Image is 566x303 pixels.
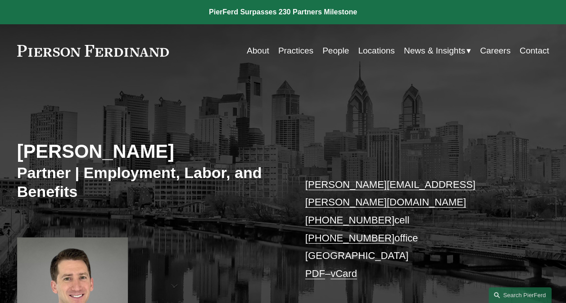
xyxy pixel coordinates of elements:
[17,163,283,201] h3: Partner | Employment, Labor, and Benefits
[331,268,357,279] a: vCard
[247,42,269,59] a: About
[322,42,349,59] a: People
[404,43,465,58] span: News & Insights
[305,179,475,208] a: [PERSON_NAME][EMAIL_ADDRESS][PERSON_NAME][DOMAIN_NAME]
[404,42,471,59] a: folder dropdown
[278,42,313,59] a: Practices
[305,268,325,279] a: PDF
[305,232,394,244] a: [PHONE_NUMBER]
[305,214,394,226] a: [PHONE_NUMBER]
[480,42,511,59] a: Careers
[305,176,527,283] p: cell office [GEOGRAPHIC_DATA] –
[358,42,394,59] a: Locations
[489,287,552,303] a: Search this site
[520,42,549,59] a: Contact
[17,140,283,163] h2: [PERSON_NAME]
